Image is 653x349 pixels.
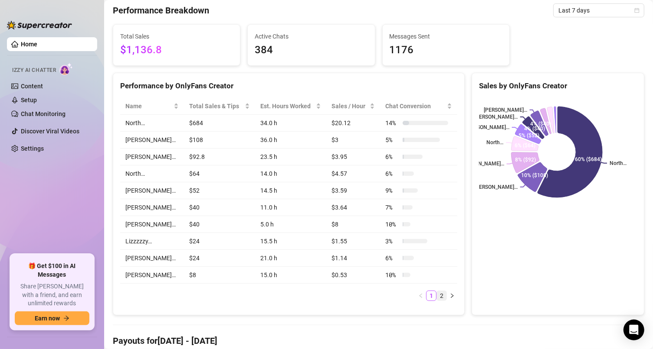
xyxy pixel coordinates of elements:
[184,267,255,284] td: $8
[15,282,89,308] span: Share [PERSON_NAME] with a friend, and earn unlimited rewards
[610,160,627,166] text: North…
[326,216,380,233] td: $8
[331,101,368,111] span: Sales / Hour
[255,132,326,149] td: 36.0 h
[120,267,184,284] td: [PERSON_NAME]…
[120,132,184,149] td: [PERSON_NAME]…
[437,291,446,301] a: 2
[125,101,172,111] span: Name
[474,114,518,120] text: [PERSON_NAME]…
[558,4,639,17] span: Last 7 days
[120,42,233,58] span: $1,136.8
[487,139,504,145] text: North…
[385,203,399,212] span: 7 %
[120,149,184,165] td: [PERSON_NAME]…
[326,267,380,284] td: $0.53
[255,32,368,41] span: Active Chats
[326,182,380,199] td: $3.59
[120,250,184,267] td: [PERSON_NAME]…
[120,165,184,182] td: North…
[21,97,37,103] a: Setup
[184,182,255,199] td: $52
[184,199,255,216] td: $40
[385,101,445,111] span: Chat Conversion
[385,118,399,128] span: 14 %
[385,169,399,178] span: 6 %
[385,253,399,263] span: 6 %
[326,132,380,149] td: $3
[59,63,73,75] img: AI Chatter
[15,311,89,325] button: Earn nowarrow-right
[255,115,326,132] td: 34.0 h
[120,216,184,233] td: [PERSON_NAME]…
[255,250,326,267] td: 21.0 h
[416,291,426,301] button: left
[184,250,255,267] td: $24
[326,250,380,267] td: $1.14
[461,161,504,167] text: [PERSON_NAME]…
[120,98,184,115] th: Name
[113,335,644,347] h4: Payouts for [DATE] - [DATE]
[255,199,326,216] td: 11.0 h
[634,8,640,13] span: calendar
[479,80,637,92] div: Sales by OnlyFans Creator
[21,41,37,48] a: Home
[326,165,380,182] td: $4.57
[326,98,380,115] th: Sales / Hour
[120,233,184,250] td: Lizzzzzy…
[120,115,184,132] td: North…
[255,42,368,58] span: 384
[385,135,399,145] span: 5 %
[184,165,255,182] td: $64
[474,184,518,190] text: [PERSON_NAME]…
[15,262,89,279] span: 🎁 Get $100 in AI Messages
[385,220,399,229] span: 10 %
[184,216,255,233] td: $40
[21,145,44,152] a: Settings
[484,107,527,113] text: [PERSON_NAME]…
[447,291,457,301] button: right
[7,21,72,29] img: logo-BBDzfeDw.svg
[189,101,243,111] span: Total Sales & Tips
[380,98,457,115] th: Chat Conversion
[390,42,502,58] span: 1176
[447,291,457,301] li: Next Page
[120,80,457,92] div: Performance by OnlyFans Creator
[427,291,436,301] a: 1
[450,293,455,298] span: right
[326,149,380,165] td: $3.95
[255,267,326,284] td: 15.0 h
[120,32,233,41] span: Total Sales
[184,132,255,149] td: $108
[326,233,380,250] td: $1.55
[326,199,380,216] td: $3.64
[436,291,447,301] li: 2
[385,236,399,246] span: 3 %
[113,4,209,16] h4: Performance Breakdown
[35,315,60,322] span: Earn now
[385,152,399,162] span: 6 %
[21,83,43,90] a: Content
[120,199,184,216] td: [PERSON_NAME]…
[416,291,426,301] li: Previous Page
[255,182,326,199] td: 14.5 h
[184,149,255,165] td: $92.8
[418,293,423,298] span: left
[466,124,509,130] text: [PERSON_NAME]…
[63,315,69,321] span: arrow-right
[21,128,79,135] a: Discover Viral Videos
[623,320,644,340] div: Open Intercom Messenger
[255,216,326,233] td: 5.0 h
[120,182,184,199] td: [PERSON_NAME]…
[12,66,56,74] span: Izzy AI Chatter
[255,233,326,250] td: 15.5 h
[184,233,255,250] td: $24
[21,110,66,117] a: Chat Monitoring
[184,115,255,132] td: $684
[390,32,502,41] span: Messages Sent
[385,186,399,195] span: 9 %
[255,165,326,182] td: 14.0 h
[184,98,255,115] th: Total Sales & Tips
[255,149,326,165] td: 23.5 h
